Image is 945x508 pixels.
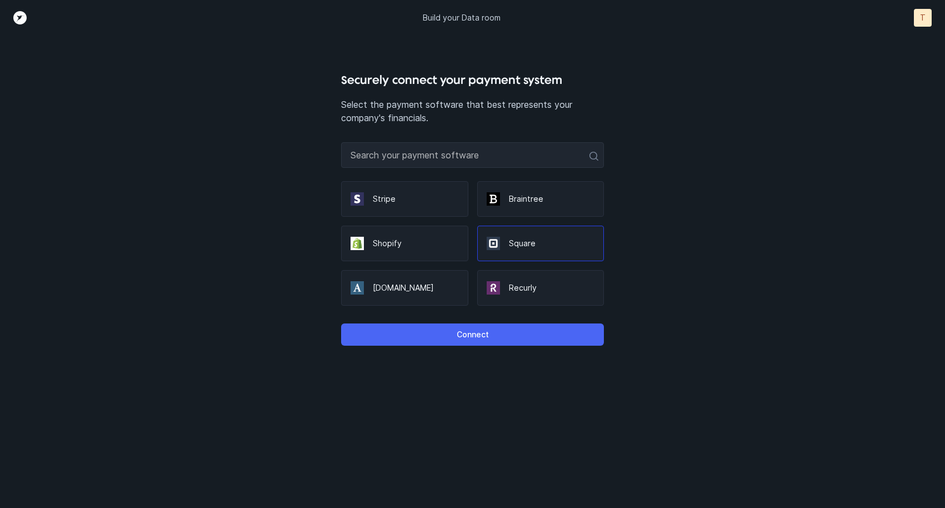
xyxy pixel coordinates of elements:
[341,270,468,306] div: [DOMAIN_NAME]
[341,71,604,89] h4: Securely connect your payment system
[423,12,501,23] p: Build your Data room
[477,181,604,217] div: Braintree
[920,12,926,23] p: T
[373,282,458,293] p: [DOMAIN_NAME]
[914,9,932,27] button: T
[457,328,489,341] p: Connect
[477,226,604,261] div: Square
[373,193,458,205] p: Stripe
[477,270,604,306] div: Recurly
[341,181,468,217] div: Stripe
[341,98,604,124] p: Select the payment software that best represents your company's financials.
[341,323,604,346] button: Connect
[341,142,604,168] input: Search your payment software
[509,238,594,249] p: Square
[509,193,594,205] p: Braintree
[341,226,468,261] div: Shopify
[509,282,594,293] p: Recurly
[373,238,458,249] p: Shopify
